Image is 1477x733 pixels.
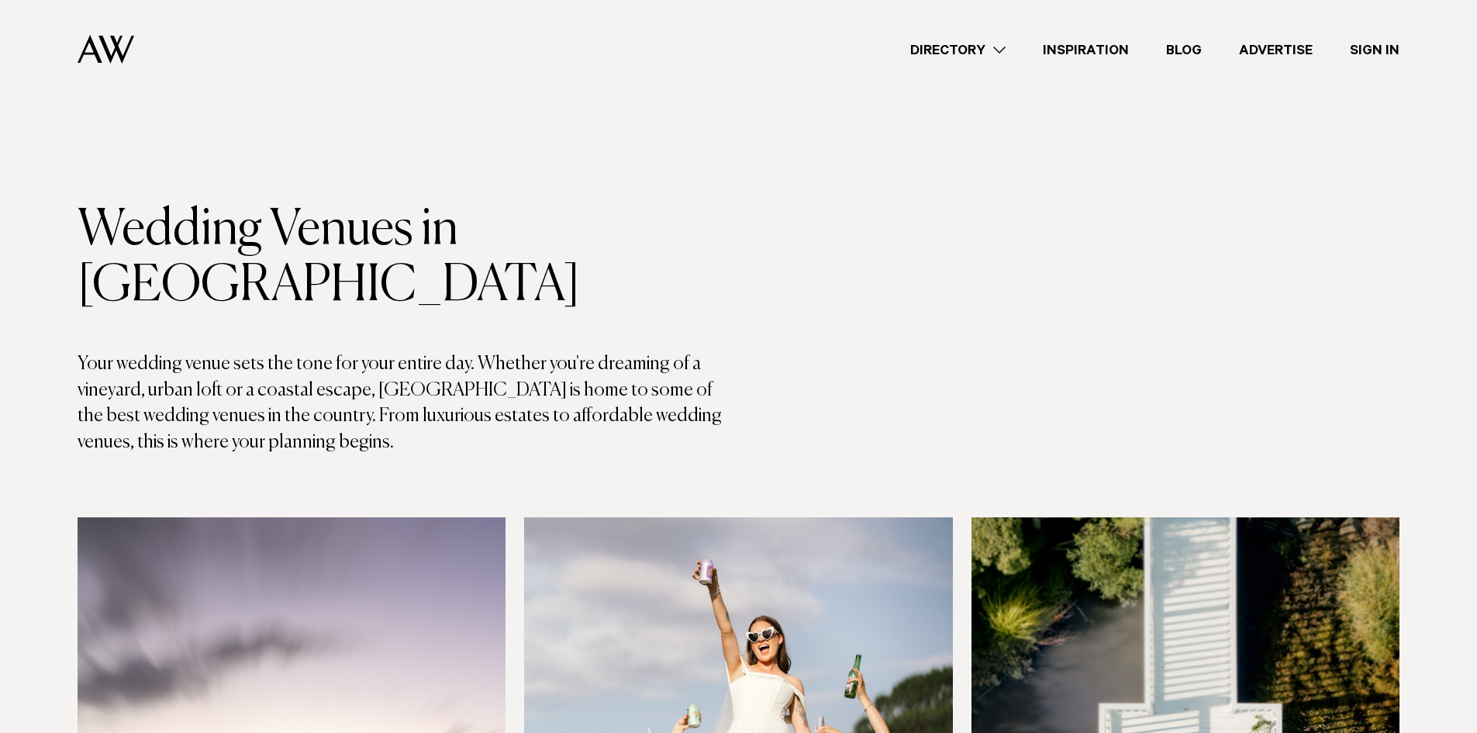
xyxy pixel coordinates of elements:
a: Inspiration [1024,40,1147,61]
a: Directory [892,40,1024,61]
a: Blog [1147,40,1220,61]
h1: Wedding Venues in [GEOGRAPHIC_DATA] [78,202,739,314]
a: Sign In [1331,40,1418,61]
img: Auckland Weddings Logo [78,35,134,64]
p: Your wedding venue sets the tone for your entire day. Whether you're dreaming of a vineyard, urba... [78,351,739,455]
a: Advertise [1220,40,1331,61]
